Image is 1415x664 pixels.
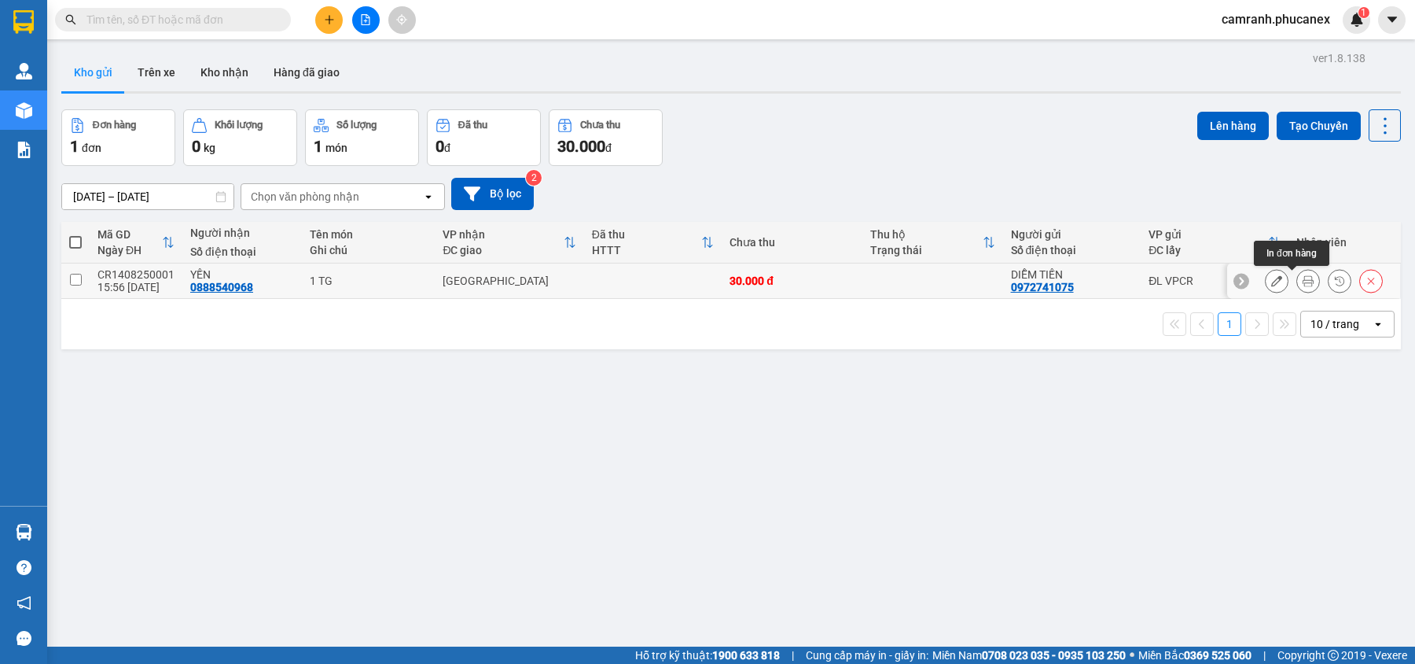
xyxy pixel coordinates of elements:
span: Miền Nam [932,647,1126,664]
span: notification [17,596,31,611]
button: caret-down [1378,6,1406,34]
div: In đơn hàng [1254,241,1329,266]
span: file-add [360,14,371,25]
span: món [325,142,347,154]
div: Chưa thu [580,120,620,131]
div: 10 / trang [1310,316,1359,332]
div: Khối lượng [215,120,263,131]
span: đ [605,142,612,154]
span: 0 [436,137,444,156]
span: 1 [70,137,79,156]
span: Cung cấp máy in - giấy in: [806,647,928,664]
div: Đơn hàng [93,120,136,131]
div: Số điện thoại [1011,244,1134,256]
span: question-circle [17,560,31,575]
span: caret-down [1385,13,1399,27]
span: | [792,647,794,664]
div: 15:56 [DATE] [97,281,175,293]
button: Chưa thu30.000đ [549,109,663,166]
span: camranh.phucanex [1209,9,1343,29]
button: 1 [1218,312,1241,336]
div: Số điện thoại [190,245,294,258]
input: Select a date range. [62,184,233,209]
div: Chọn văn phòng nhận [251,189,359,205]
div: ĐC giao [443,244,563,256]
div: 0972741075 [1011,281,1074,293]
div: Ngày ĐH [97,244,162,256]
button: Hàng đã giao [261,53,352,91]
sup: 2 [526,170,542,186]
div: VP gửi [1149,228,1268,241]
button: aim [388,6,416,34]
span: kg [204,142,215,154]
span: copyright [1328,650,1339,661]
div: ĐL VPCR [1149,275,1281,287]
img: warehouse-icon [16,102,32,119]
span: ⚪️ [1130,652,1134,658]
th: Toggle SortBy [1141,222,1288,264]
div: [GEOGRAPHIC_DATA] [443,275,575,287]
span: | [1263,647,1266,664]
button: Kho nhận [188,53,261,91]
div: Đã thu [458,120,487,131]
div: Chưa thu [730,236,855,249]
button: Số lượng1món [305,109,419,166]
span: search [65,14,76,25]
div: Tên món [310,228,427,241]
span: Hỗ trợ kỹ thuật: [635,647,780,664]
th: Toggle SortBy [862,222,1003,264]
button: Tạo Chuyến [1277,112,1361,140]
span: plus [324,14,335,25]
th: Toggle SortBy [90,222,182,264]
span: 1 [314,137,322,156]
span: aim [396,14,407,25]
div: CR1408250001 [97,268,175,281]
button: plus [315,6,343,34]
div: Trạng thái [870,244,983,256]
sup: 1 [1358,7,1369,18]
th: Toggle SortBy [435,222,583,264]
button: Khối lượng0kg [183,109,297,166]
div: Mã GD [97,228,162,241]
div: HTTT [592,244,702,256]
img: logo-vxr [13,10,34,34]
div: DIỄM TIẾN [1011,268,1134,281]
th: Toggle SortBy [584,222,722,264]
div: Nhân viên [1296,236,1391,249]
div: YẾN [190,268,294,281]
span: đơn [82,142,101,154]
span: Miền Bắc [1138,647,1251,664]
button: Lên hàng [1197,112,1269,140]
div: 30.000 đ [730,275,855,287]
div: Thu hộ [870,228,983,241]
div: Ghi chú [310,244,427,256]
span: đ [444,142,450,154]
strong: 0369 525 060 [1184,649,1251,662]
strong: 0708 023 035 - 0935 103 250 [982,649,1126,662]
input: Tìm tên, số ĐT hoặc mã đơn [86,11,272,28]
button: Trên xe [125,53,188,91]
button: Kho gửi [61,53,125,91]
div: 1 TG [310,275,427,287]
svg: open [422,190,435,203]
div: Đã thu [592,228,702,241]
div: Người nhận [190,227,294,239]
div: ĐC lấy [1149,244,1268,256]
img: warehouse-icon [16,524,32,540]
button: Đơn hàng1đơn [61,109,175,166]
div: Số lượng [336,120,377,131]
img: icon-new-feature [1350,13,1364,27]
div: Sửa đơn hàng [1265,269,1288,293]
div: Người gửi [1011,228,1134,241]
button: Bộ lọc [451,178,534,210]
svg: open [1372,318,1384,330]
button: Đã thu0đ [427,109,541,166]
div: 0888540968 [190,281,253,293]
div: VP nhận [443,228,563,241]
div: ver 1.8.138 [1313,50,1365,67]
img: warehouse-icon [16,63,32,79]
span: 30.000 [557,137,605,156]
span: 1 [1361,7,1366,18]
strong: 1900 633 818 [712,649,780,662]
button: file-add [352,6,380,34]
